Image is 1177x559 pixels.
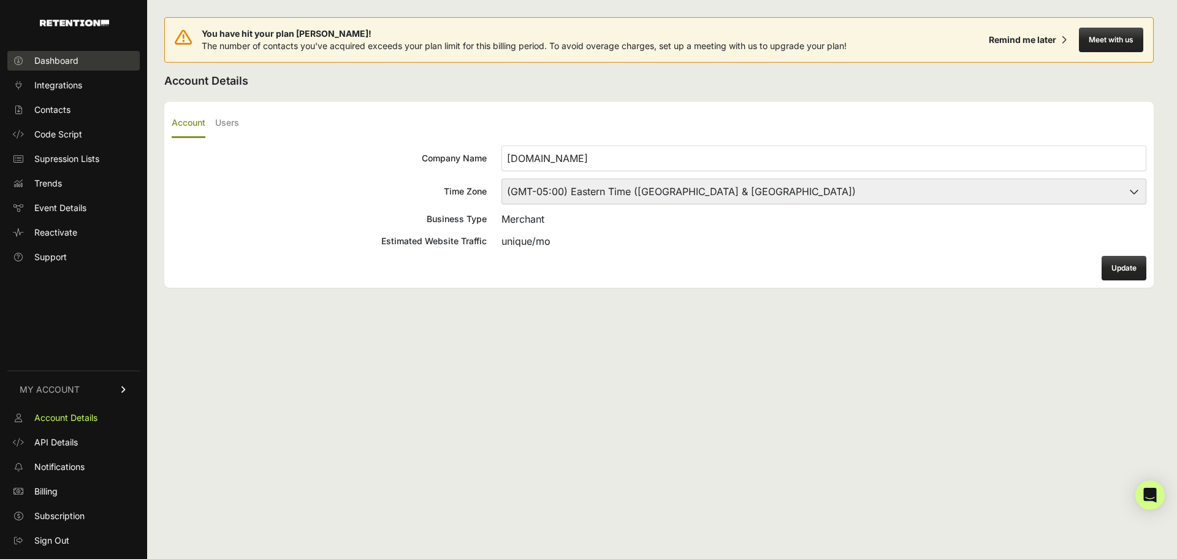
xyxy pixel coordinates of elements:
[34,485,58,498] span: Billing
[7,408,140,428] a: Account Details
[34,226,77,239] span: Reactivate
[172,185,487,198] div: Time Zone
[984,29,1072,51] button: Remind me later
[172,109,205,138] label: Account
[501,234,1146,249] div: unique/mo
[34,153,99,165] span: Supression Lists
[7,125,140,144] a: Code Script
[7,371,140,408] a: MY ACCOUNT
[7,198,140,218] a: Event Details
[1135,480,1165,510] div: Open Intercom Messenger
[7,174,140,193] a: Trends
[34,104,70,116] span: Contacts
[7,531,140,550] a: Sign Out
[7,51,140,71] a: Dashboard
[34,534,69,547] span: Sign Out
[34,251,67,263] span: Support
[34,202,86,214] span: Event Details
[202,40,847,51] span: The number of contacts you've acquired exceeds your plan limit for this billing period. To avoid ...
[1079,28,1143,52] button: Meet with us
[501,212,1146,226] div: Merchant
[7,506,140,526] a: Subscription
[34,79,82,91] span: Integrations
[40,20,109,26] img: Retention.com
[20,384,80,396] span: MY ACCOUNT
[172,213,487,225] div: Business Type
[7,247,140,267] a: Support
[164,72,1154,90] h2: Account Details
[34,436,78,449] span: API Details
[34,412,97,424] span: Account Details
[7,149,140,169] a: Supression Lists
[7,75,140,95] a: Integrations
[34,461,85,473] span: Notifications
[7,457,140,477] a: Notifications
[1102,256,1146,280] button: Update
[34,55,78,67] span: Dashboard
[34,510,85,522] span: Subscription
[501,179,1146,204] select: Time Zone
[172,235,487,247] div: Estimated Website Traffic
[7,433,140,452] a: API Details
[172,152,487,164] div: Company Name
[989,34,1056,46] div: Remind me later
[34,128,82,141] span: Code Script
[7,223,140,242] a: Reactivate
[215,109,239,138] label: Users
[34,177,62,190] span: Trends
[7,100,140,120] a: Contacts
[202,28,847,40] span: You have hit your plan [PERSON_NAME]!
[7,482,140,501] a: Billing
[501,145,1146,171] input: Company Name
